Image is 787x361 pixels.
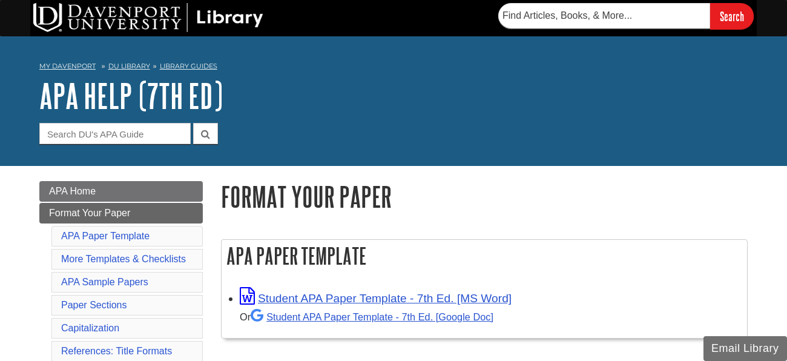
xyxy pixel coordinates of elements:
[39,123,191,144] input: Search DU's APA Guide
[39,58,748,78] nav: breadcrumb
[49,186,96,196] span: APA Home
[251,311,493,322] a: Student APA Paper Template - 7th Ed. [Google Doc]
[498,3,710,28] input: Find Articles, Books, & More...
[61,300,127,310] a: Paper Sections
[710,3,754,29] input: Search
[39,181,203,202] a: APA Home
[221,181,748,212] h1: Format Your Paper
[39,61,96,71] a: My Davenport
[703,336,787,361] button: Email Library
[61,323,119,333] a: Capitalization
[61,231,150,241] a: APA Paper Template
[61,346,172,356] a: References: Title Formats
[222,240,747,272] h2: APA Paper Template
[240,311,493,322] small: Or
[160,62,217,70] a: Library Guides
[33,3,263,32] img: DU Library
[39,203,203,224] a: Format Your Paper
[108,62,150,70] a: DU Library
[240,292,512,305] a: Link opens in new window
[61,254,186,264] a: More Templates & Checklists
[49,208,130,218] span: Format Your Paper
[498,3,754,29] form: Searches DU Library's articles, books, and more
[61,277,148,287] a: APA Sample Papers
[39,77,223,114] a: APA Help (7th Ed)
